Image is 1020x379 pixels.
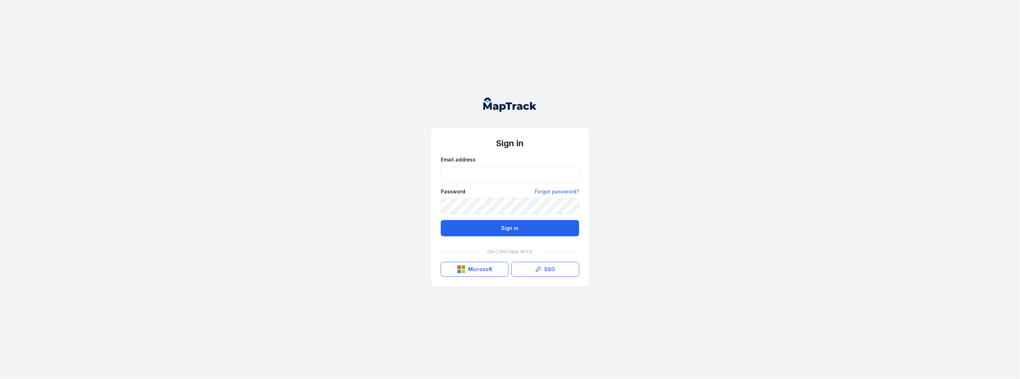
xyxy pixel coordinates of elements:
label: Email address [441,156,476,163]
button: Sign in [441,220,579,236]
a: Forgot password? [535,188,579,195]
nav: Global [472,98,548,112]
div: Or continue with [441,245,579,259]
button: Microsoft [441,262,509,277]
h1: Sign in [441,138,579,149]
label: Password [441,188,465,195]
a: SSO [511,262,579,277]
